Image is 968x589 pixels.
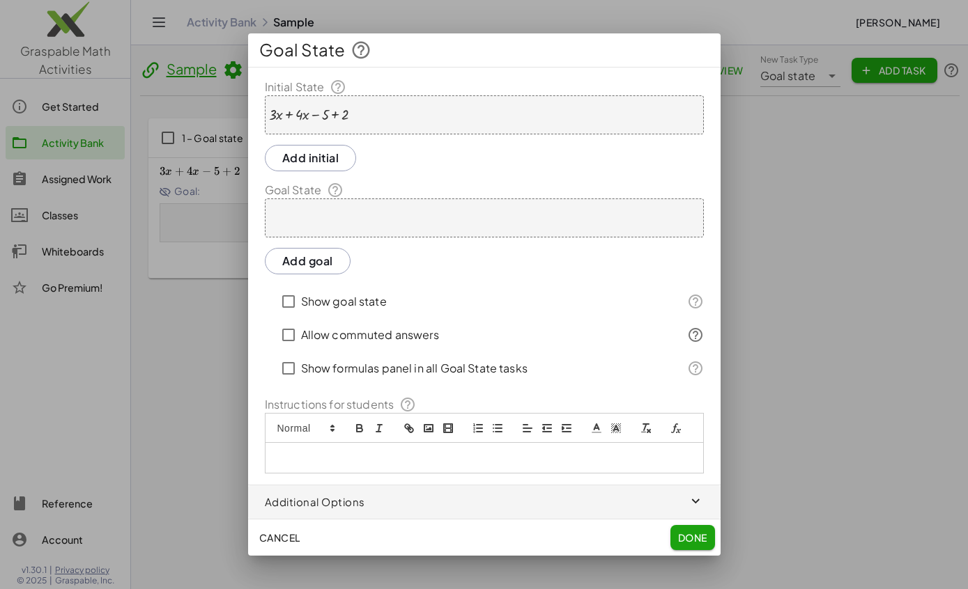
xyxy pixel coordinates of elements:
[265,396,417,413] label: Instructions for students
[636,420,656,437] button: clean
[265,248,351,274] button: Add goal
[419,420,438,437] button: image
[488,420,507,437] button: list: bullet
[438,420,458,437] button: video
[254,525,306,550] button: Cancel
[259,39,345,61] span: Goal State
[259,531,300,544] span: Cancel
[265,182,344,198] label: Goal State
[670,525,715,550] button: Done
[301,318,439,352] label: Allow commuted answers
[557,420,576,437] button: indent: +1
[677,531,707,544] span: Done
[265,79,347,95] label: Initial State
[350,420,369,437] button: bold
[537,420,557,437] button: indent: -1
[248,485,721,519] button: Additional Options
[265,145,357,171] button: Add initial
[301,285,387,318] label: Show goal state
[399,420,419,437] button: link
[666,420,686,437] button: formula
[468,420,488,437] button: list: ordered
[301,352,528,385] label: Show formulas panel in all Goal State tasks
[369,420,389,437] button: italic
